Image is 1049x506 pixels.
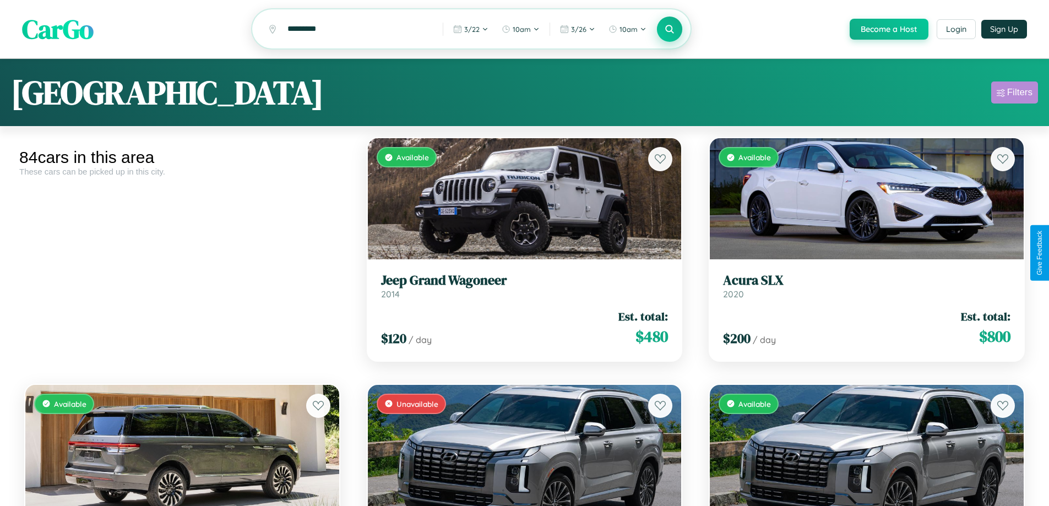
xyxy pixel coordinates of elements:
[396,399,438,409] span: Unavailable
[723,329,751,347] span: $ 200
[11,70,324,115] h1: [GEOGRAPHIC_DATA]
[723,289,744,300] span: 2020
[753,334,776,345] span: / day
[513,25,531,34] span: 10am
[981,20,1027,39] button: Sign Up
[635,325,668,347] span: $ 480
[937,19,976,39] button: Login
[991,81,1038,104] button: Filters
[464,25,480,34] span: 3 / 22
[496,20,545,38] button: 10am
[381,329,406,347] span: $ 120
[448,20,494,38] button: 3/22
[571,25,586,34] span: 3 / 26
[381,289,400,300] span: 2014
[618,308,668,324] span: Est. total:
[54,399,86,409] span: Available
[19,148,345,167] div: 84 cars in this area
[619,25,638,34] span: 10am
[555,20,601,38] button: 3/26
[738,399,771,409] span: Available
[381,273,668,289] h3: Jeep Grand Wagoneer
[1036,231,1043,275] div: Give Feedback
[850,19,928,40] button: Become a Host
[723,273,1010,300] a: Acura SLX2020
[19,167,345,176] div: These cars can be picked up in this city.
[961,308,1010,324] span: Est. total:
[723,273,1010,289] h3: Acura SLX
[738,153,771,162] span: Available
[603,20,652,38] button: 10am
[1007,87,1032,98] div: Filters
[22,11,94,47] span: CarGo
[396,153,429,162] span: Available
[381,273,668,300] a: Jeep Grand Wagoneer2014
[979,325,1010,347] span: $ 800
[409,334,432,345] span: / day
